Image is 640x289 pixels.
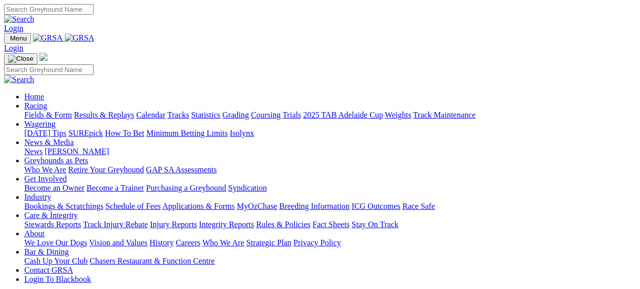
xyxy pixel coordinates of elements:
[24,257,636,266] div: Bar & Dining
[8,55,33,63] img: Close
[24,238,87,247] a: We Love Our Dogs
[385,111,411,119] a: Weights
[105,202,160,210] a: Schedule of Fees
[402,202,435,210] a: Race Safe
[4,4,94,15] input: Search
[24,184,84,192] a: Become an Owner
[149,238,174,247] a: History
[24,275,91,283] a: Login To Blackbook
[279,202,350,210] a: Breeding Information
[89,238,147,247] a: Vision and Values
[191,111,221,119] a: Statistics
[228,184,267,192] a: Syndication
[24,238,636,247] div: About
[167,111,189,119] a: Tracks
[45,147,109,156] a: [PERSON_NAME]
[24,247,69,256] a: Bar & Dining
[24,120,56,128] a: Wagering
[24,193,51,201] a: Industry
[24,220,636,229] div: Care & Integrity
[24,147,42,156] a: News
[202,238,244,247] a: Who We Are
[24,165,636,174] div: Greyhounds as Pets
[24,202,103,210] a: Bookings & Scratchings
[24,174,67,183] a: Get Involved
[293,238,341,247] a: Privacy Policy
[136,111,165,119] a: Calendar
[24,266,73,274] a: Contact GRSA
[24,111,72,119] a: Fields & Form
[24,92,44,101] a: Home
[4,53,37,64] button: Toggle navigation
[282,111,301,119] a: Trials
[251,111,281,119] a: Coursing
[105,129,145,137] a: How To Bet
[146,165,217,174] a: GAP SA Assessments
[24,220,81,229] a: Stewards Reports
[24,184,636,193] div: Get Involved
[39,53,48,61] img: logo-grsa-white.png
[303,111,383,119] a: 2025 TAB Adelaide Cup
[150,220,197,229] a: Injury Reports
[230,129,254,137] a: Isolynx
[10,34,27,42] span: Menu
[199,220,254,229] a: Integrity Reports
[33,33,63,43] img: GRSA
[246,238,291,247] a: Strategic Plan
[4,75,34,84] img: Search
[146,129,228,137] a: Minimum Betting Limits
[24,156,88,165] a: Greyhounds as Pets
[83,220,148,229] a: Track Injury Rebate
[24,257,88,265] a: Cash Up Your Club
[24,147,636,156] div: News & Media
[176,238,200,247] a: Careers
[24,111,636,120] div: Racing
[413,111,476,119] a: Track Maintenance
[4,44,23,52] a: Login
[24,129,66,137] a: [DATE] Tips
[162,202,235,210] a: Applications & Forms
[352,220,398,229] a: Stay On Track
[65,33,95,43] img: GRSA
[256,220,311,229] a: Rules & Policies
[4,15,34,24] img: Search
[68,165,144,174] a: Retire Your Greyhound
[74,111,134,119] a: Results & Replays
[146,184,226,192] a: Purchasing a Greyhound
[237,202,277,210] a: MyOzChase
[24,211,78,220] a: Care & Integrity
[24,165,66,174] a: Who We Are
[24,138,74,147] a: News & Media
[90,257,215,265] a: Chasers Restaurant & Function Centre
[68,129,103,137] a: SUREpick
[352,202,400,210] a: ICG Outcomes
[24,202,636,211] div: Industry
[313,220,350,229] a: Fact Sheets
[24,229,45,238] a: About
[4,64,94,75] input: Search
[24,101,47,110] a: Racing
[223,111,249,119] a: Grading
[87,184,144,192] a: Become a Trainer
[24,129,636,138] div: Wagering
[4,33,31,44] button: Toggle navigation
[4,24,23,32] a: Login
